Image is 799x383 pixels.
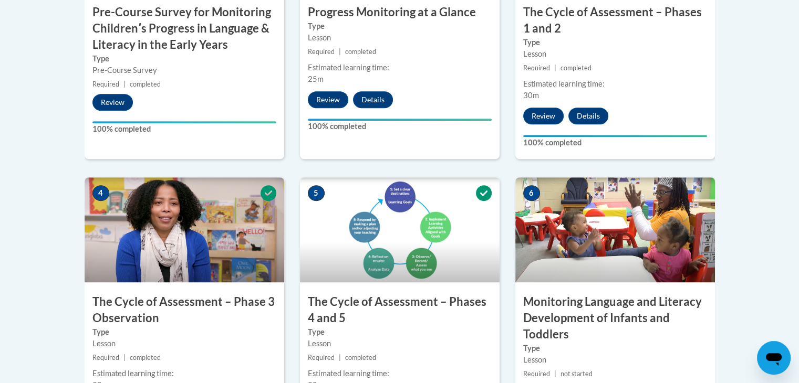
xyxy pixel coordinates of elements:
[308,338,492,349] div: Lesson
[345,354,376,361] span: completed
[300,294,500,326] h3: The Cycle of Assessment – Phases 4 and 5
[308,62,492,73] div: Estimated learning time:
[92,65,276,76] div: Pre-Course Survey
[561,370,593,378] span: not started
[561,64,592,72] span: completed
[85,294,284,326] h3: The Cycle of Assessment – Phase 3 Observation
[308,91,348,108] button: Review
[92,80,119,88] span: Required
[130,80,161,88] span: completed
[523,185,540,201] span: 6
[523,91,539,100] span: 30m
[130,354,161,361] span: completed
[308,20,492,32] label: Type
[92,185,109,201] span: 4
[308,48,335,56] span: Required
[554,64,556,72] span: |
[92,368,276,379] div: Estimated learning time:
[523,343,707,354] label: Type
[92,121,276,123] div: Your progress
[300,177,500,282] img: Course Image
[523,370,550,378] span: Required
[339,354,341,361] span: |
[308,354,335,361] span: Required
[92,53,276,65] label: Type
[345,48,376,56] span: completed
[523,64,550,72] span: Required
[92,123,276,135] label: 100% completed
[353,91,393,108] button: Details
[123,354,126,361] span: |
[92,354,119,361] span: Required
[308,368,492,379] div: Estimated learning time:
[515,177,715,282] img: Course Image
[523,48,707,60] div: Lesson
[300,4,500,20] h3: Progress Monitoring at a Glance
[515,294,715,342] h3: Monitoring Language and Literacy Development of Infants and Toddlers
[568,108,608,124] button: Details
[123,80,126,88] span: |
[308,119,492,121] div: Your progress
[85,4,284,52] h3: Pre-Course Survey for Monitoring Childrenʹs Progress in Language & Literacy in the Early Years
[308,32,492,44] div: Lesson
[523,137,707,148] label: 100% completed
[339,48,341,56] span: |
[85,177,284,282] img: Course Image
[92,338,276,349] div: Lesson
[523,354,707,366] div: Lesson
[523,37,707,48] label: Type
[523,108,564,124] button: Review
[308,326,492,338] label: Type
[757,341,791,375] iframe: Button to launch messaging window
[523,135,707,137] div: Your progress
[523,78,707,90] div: Estimated learning time:
[554,370,556,378] span: |
[92,326,276,338] label: Type
[92,94,133,111] button: Review
[515,4,715,37] h3: The Cycle of Assessment – Phases 1 and 2
[308,75,324,83] span: 25m
[308,185,325,201] span: 5
[308,121,492,132] label: 100% completed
